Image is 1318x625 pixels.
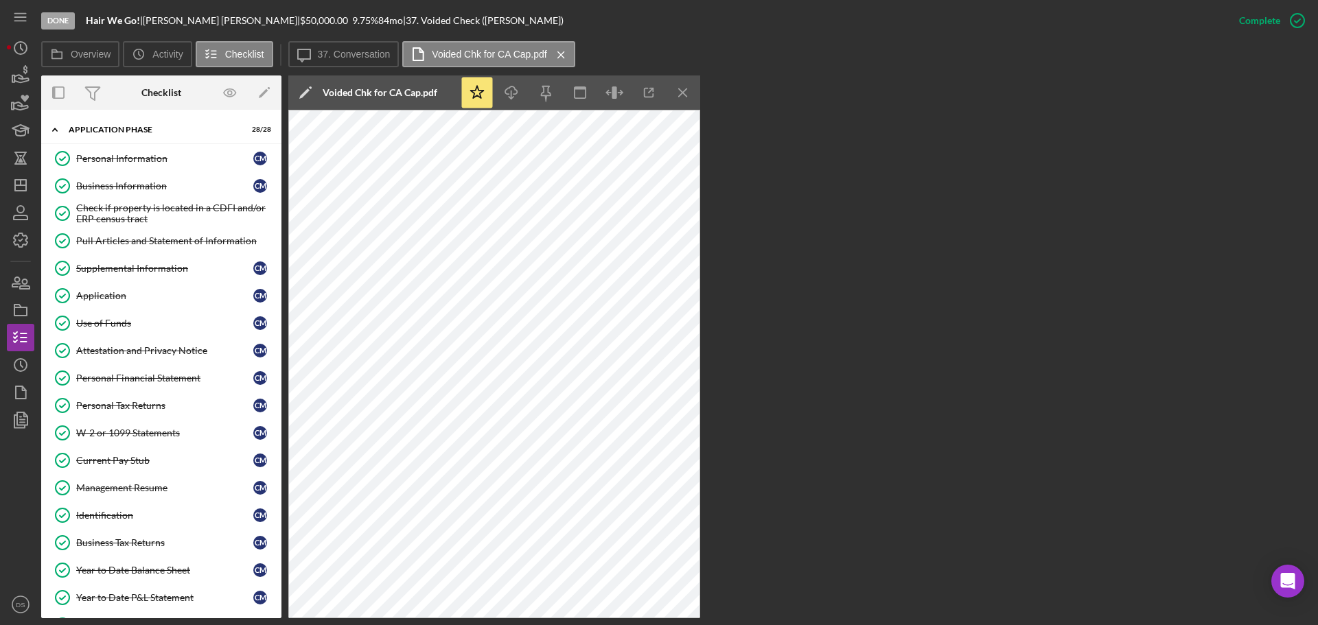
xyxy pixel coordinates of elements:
[253,344,267,357] div: C M
[76,235,274,246] div: Pull Articles and Statement of Information
[76,180,253,191] div: Business Information
[48,309,275,337] a: Use of FundsCM
[253,426,267,440] div: C M
[48,474,275,502] a: Management ResumeCM
[76,345,253,356] div: Attestation and Privacy Notice
[123,41,192,67] button: Activity
[1225,7,1311,34] button: Complete
[246,126,271,134] div: 28 / 28
[253,289,267,303] div: C M
[48,364,275,392] a: Personal Financial StatementCM
[48,282,275,309] a: ApplicationCM
[48,556,275,584] a: Year to Date Balance SheetCM
[86,15,143,26] div: |
[76,427,253,438] div: W-2 or 1099 Statements
[76,318,253,329] div: Use of Funds
[48,337,275,364] a: Attestation and Privacy NoticeCM
[7,591,34,618] button: DS
[352,15,378,26] div: 9.75 %
[378,15,403,26] div: 84 mo
[253,563,267,577] div: C M
[86,14,140,26] b: Hair We Go!
[253,508,267,522] div: C M
[143,15,300,26] div: [PERSON_NAME] [PERSON_NAME] |
[48,200,275,227] a: Check if property is located in a CDFI and/or ERP census tract
[253,371,267,385] div: C M
[402,41,575,67] button: Voided Chk for CA Cap.pdf
[48,447,275,474] a: Current Pay StubCM
[48,255,275,282] a: Supplemental InformationCM
[432,49,546,60] label: Voided Chk for CA Cap.pdf
[48,227,275,255] a: Pull Articles and Statement of Information
[76,400,253,411] div: Personal Tax Returns
[152,49,183,60] label: Activity
[76,592,253,603] div: Year to Date P&L Statement
[76,537,253,548] div: Business Tax Returns
[1239,7,1280,34] div: Complete
[288,41,400,67] button: 37. Conversation
[300,15,352,26] div: $50,000.00
[76,290,253,301] div: Application
[76,263,253,274] div: Supplemental Information
[16,601,25,609] text: DS
[196,41,273,67] button: Checklist
[48,392,275,419] a: Personal Tax ReturnsCM
[76,153,253,164] div: Personal Information
[253,536,267,550] div: C M
[253,179,267,193] div: C M
[48,172,275,200] a: Business InformationCM
[41,12,75,30] div: Done
[253,399,267,412] div: C M
[69,126,237,134] div: Application Phase
[76,373,253,384] div: Personal Financial Statement
[41,41,119,67] button: Overview
[323,87,437,98] div: Voided Chk for CA Cap.pdf
[225,49,264,60] label: Checklist
[253,152,267,165] div: C M
[48,145,275,172] a: Personal InformationCM
[141,87,181,98] div: Checklist
[1271,565,1304,598] div: Open Intercom Messenger
[253,591,267,604] div: C M
[48,529,275,556] a: Business Tax ReturnsCM
[253,316,267,330] div: C M
[318,49,391,60] label: 37. Conversation
[48,584,275,611] a: Year to Date P&L StatementCM
[76,482,253,493] div: Management Resume
[76,565,253,576] div: Year to Date Balance Sheet
[76,202,274,224] div: Check if property is located in a CDFI and/or ERP census tract
[48,419,275,447] a: W-2 or 1099 StatementsCM
[76,455,253,466] div: Current Pay Stub
[76,510,253,521] div: Identification
[253,481,267,495] div: C M
[253,261,267,275] div: C M
[48,502,275,529] a: IdentificationCM
[71,49,111,60] label: Overview
[403,15,564,26] div: | 37. Voided Check ([PERSON_NAME])
[253,453,267,467] div: C M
